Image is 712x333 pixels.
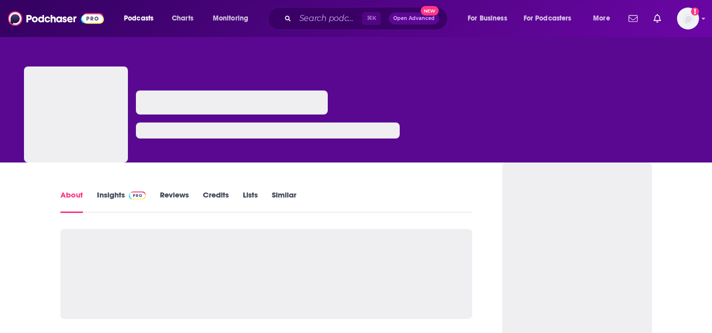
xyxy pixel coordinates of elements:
a: Show notifications dropdown [650,10,665,27]
span: Open Advanced [393,16,435,21]
span: ⌘ K [362,12,381,25]
a: Show notifications dropdown [625,10,642,27]
span: Logged in as redsetterpr [677,7,699,29]
a: About [60,190,83,213]
a: Reviews [160,190,189,213]
button: open menu [586,10,623,26]
span: Monitoring [213,11,248,25]
a: InsightsPodchaser Pro [97,190,146,213]
span: For Business [468,11,507,25]
button: Show profile menu [677,7,699,29]
input: Search podcasts, credits, & more... [295,10,362,26]
a: Lists [243,190,258,213]
a: Similar [272,190,296,213]
button: open menu [117,10,166,26]
a: Charts [165,10,199,26]
img: Podchaser - Follow, Share and Rate Podcasts [8,9,104,28]
a: Credits [203,190,229,213]
img: Podchaser Pro [129,191,146,199]
div: Search podcasts, credits, & more... [277,7,457,30]
button: open menu [461,10,520,26]
button: open menu [206,10,261,26]
span: New [421,6,439,15]
span: Charts [172,11,193,25]
button: Open AdvancedNew [389,12,439,24]
svg: Add a profile image [691,7,699,15]
span: For Podcasters [524,11,572,25]
span: More [593,11,610,25]
span: Podcasts [124,11,153,25]
img: User Profile [677,7,699,29]
button: open menu [517,10,586,26]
